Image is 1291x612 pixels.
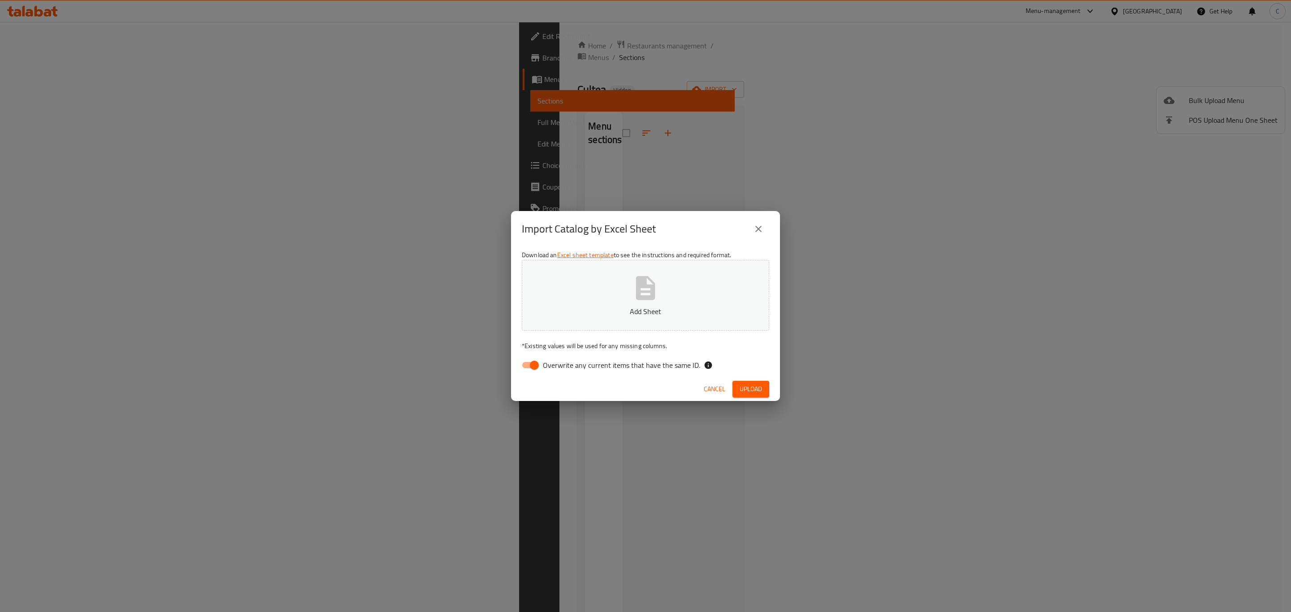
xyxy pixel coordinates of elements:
[704,361,713,370] svg: If the overwrite option isn't selected, then the items that match an existing ID will be ignored ...
[511,247,780,377] div: Download an to see the instructions and required format.
[522,341,769,350] p: Existing values will be used for any missing columns.
[740,384,762,395] span: Upload
[522,260,769,331] button: Add Sheet
[536,306,755,317] p: Add Sheet
[700,381,729,397] button: Cancel
[543,360,700,371] span: Overwrite any current items that have the same ID.
[522,222,656,236] h2: Import Catalog by Excel Sheet
[557,249,614,261] a: Excel sheet template
[732,381,769,397] button: Upload
[704,384,725,395] span: Cancel
[748,218,769,240] button: close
